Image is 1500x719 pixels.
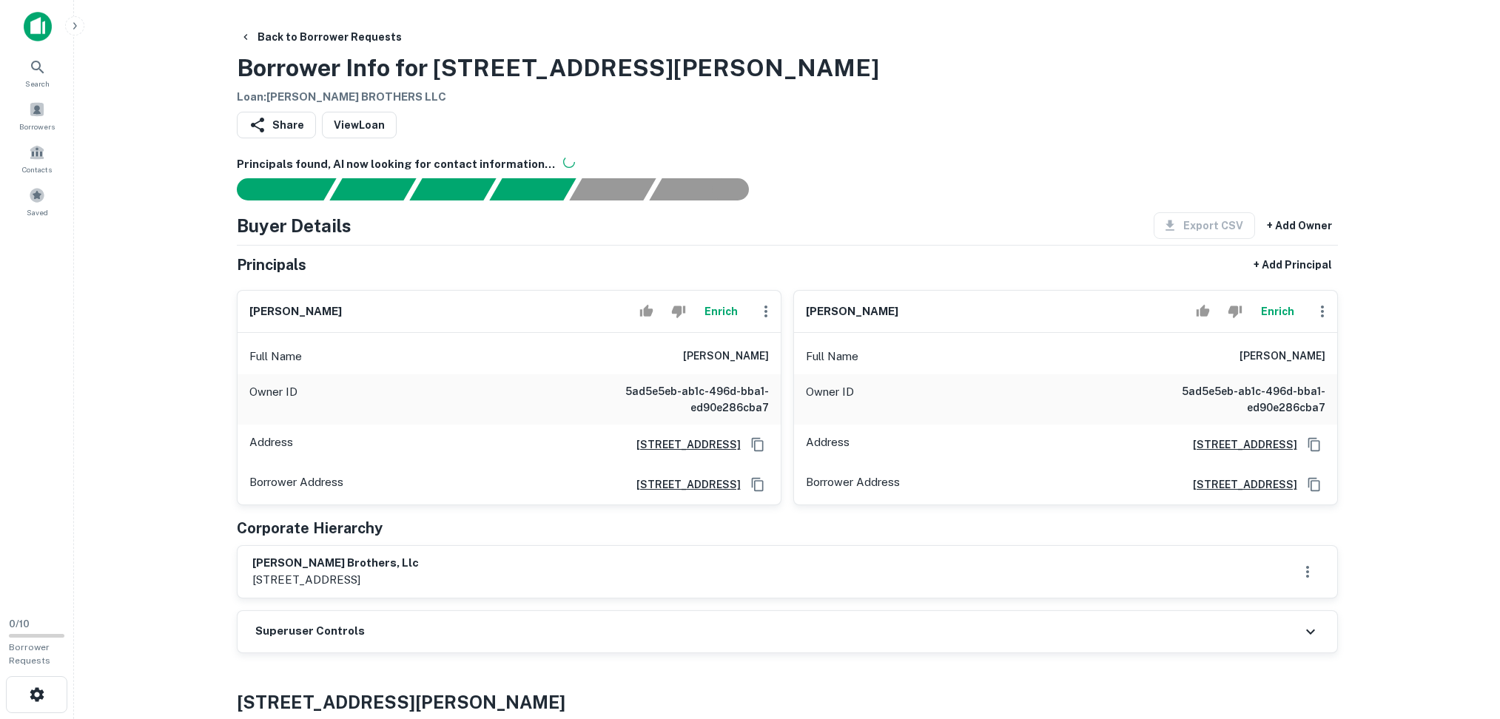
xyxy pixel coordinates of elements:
[329,178,416,200] div: Your request is received and processing...
[237,89,879,106] h6: Loan : [PERSON_NAME] BROTHERS LLC
[255,623,365,640] h6: Superuser Controls
[234,24,408,50] button: Back to Borrower Requests
[806,473,900,496] p: Borrower Address
[237,689,1338,715] h4: [STREET_ADDRESS][PERSON_NAME]
[806,383,854,416] p: Owner ID
[806,303,898,320] h6: [PERSON_NAME]
[591,383,769,416] h6: 5ad5e5eb-ab1c-496d-bba1-ed90e286cba7
[237,156,1338,173] h6: Principals found, AI now looking for contact information...
[237,112,316,138] button: Share
[1240,348,1325,365] h6: [PERSON_NAME]
[249,473,343,496] p: Borrower Address
[409,178,496,200] div: Documents found, AI parsing details...
[1181,476,1297,493] a: [STREET_ADDRESS]
[747,433,769,456] button: Copy Address
[25,78,50,90] span: Search
[24,12,52,41] img: capitalize-icon.png
[1261,212,1338,239] button: + Add Owner
[322,112,397,138] a: ViewLoan
[252,555,419,572] h6: [PERSON_NAME] brothers, llc
[625,436,741,453] a: [STREET_ADDRESS]
[237,254,306,276] h5: Principals
[698,297,745,326] button: Enrich
[1248,252,1338,278] button: + Add Principal
[650,178,767,200] div: AI fulfillment process complete.
[249,433,293,456] p: Address
[806,348,858,365] p: Full Name
[1148,383,1325,416] h6: 5ad5e5eb-ab1c-496d-bba1-ed90e286cba7
[249,303,342,320] h6: [PERSON_NAME]
[219,178,330,200] div: Sending borrower request to AI...
[1303,433,1325,456] button: Copy Address
[4,53,70,92] a: Search
[806,433,850,456] p: Address
[633,297,659,326] button: Accept
[9,618,30,629] span: 0 / 10
[665,297,691,326] button: Reject
[4,138,70,178] a: Contacts
[237,517,383,539] h5: Corporate Hierarchy
[489,178,576,200] div: Principals found, AI now looking for contact information...
[237,212,352,239] h4: Buyer Details
[1181,436,1297,453] a: [STREET_ADDRESS]
[1254,297,1302,326] button: Enrich
[569,178,656,200] div: Principals found, still searching for contact information. This may take time...
[27,206,48,218] span: Saved
[1303,473,1325,496] button: Copy Address
[683,348,769,365] h6: [PERSON_NAME]
[22,163,52,175] span: Contacts
[249,348,302,365] p: Full Name
[9,642,50,666] span: Borrower Requests
[4,181,70,221] a: Saved
[249,383,297,416] p: Owner ID
[19,121,55,132] span: Borrowers
[1222,297,1248,326] button: Reject
[4,95,70,135] a: Borrowers
[252,571,419,589] p: [STREET_ADDRESS]
[747,473,769,496] button: Copy Address
[625,476,741,493] a: [STREET_ADDRESS]
[1190,297,1216,326] button: Accept
[237,50,879,86] h3: Borrower Info for [STREET_ADDRESS][PERSON_NAME]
